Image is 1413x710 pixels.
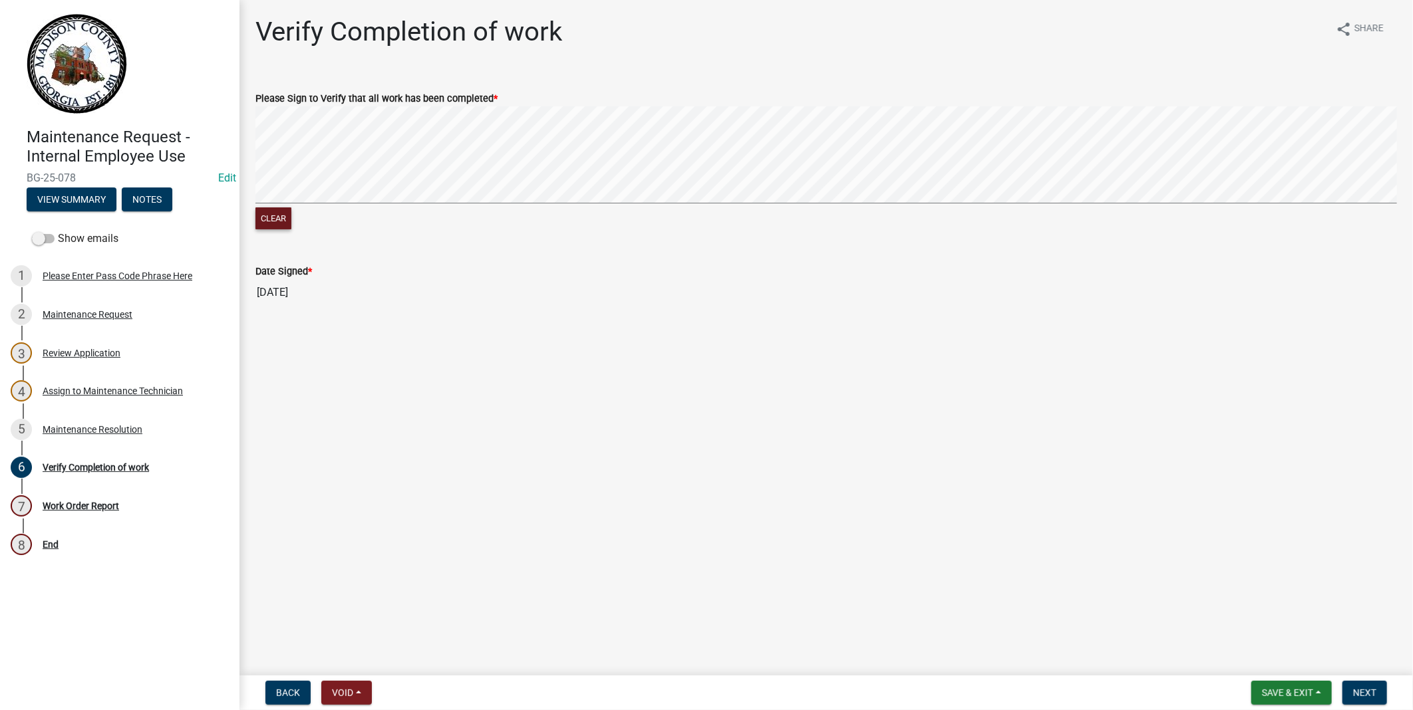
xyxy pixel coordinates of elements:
button: shareShare [1325,16,1394,42]
div: Work Order Report [43,501,119,511]
wm-modal-confirm: Edit Application Number [218,172,236,184]
div: 7 [11,495,32,517]
div: 6 [11,457,32,478]
button: Next [1342,681,1387,705]
button: Void [321,681,372,705]
div: 3 [11,342,32,364]
span: BG-25-078 [27,172,213,184]
div: 1 [11,265,32,287]
div: 5 [11,419,32,440]
div: 4 [11,380,32,402]
img: Madison County, Georgia [27,14,127,114]
button: Notes [122,187,172,211]
h4: Maintenance Request - Internal Employee Use [27,128,229,166]
div: 8 [11,534,32,555]
button: Clear [255,207,291,229]
div: Review Application [43,348,120,358]
div: Maintenance Resolution [43,425,142,434]
div: Verify Completion of work [43,463,149,472]
button: View Summary [27,187,116,211]
a: Edit [218,172,236,184]
wm-modal-confirm: Notes [122,195,172,205]
span: Void [332,687,353,698]
span: Save & Exit [1262,687,1313,698]
h1: Verify Completion of work [255,16,562,48]
label: Please Sign to Verify that all work has been completed [255,94,498,104]
span: Next [1353,687,1376,698]
i: share [1336,21,1352,37]
button: Back [265,681,311,705]
button: Save & Exit [1251,681,1332,705]
div: Assign to Maintenance Technician [43,386,183,396]
div: Maintenance Request [43,310,132,319]
wm-modal-confirm: Summary [27,195,116,205]
div: 2 [11,304,32,325]
div: End [43,540,59,549]
span: Back [276,687,300,698]
span: Share [1354,21,1384,37]
label: Date Signed [255,267,312,277]
div: Please Enter Pass Code Phrase Here [43,271,192,281]
label: Show emails [32,231,118,247]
